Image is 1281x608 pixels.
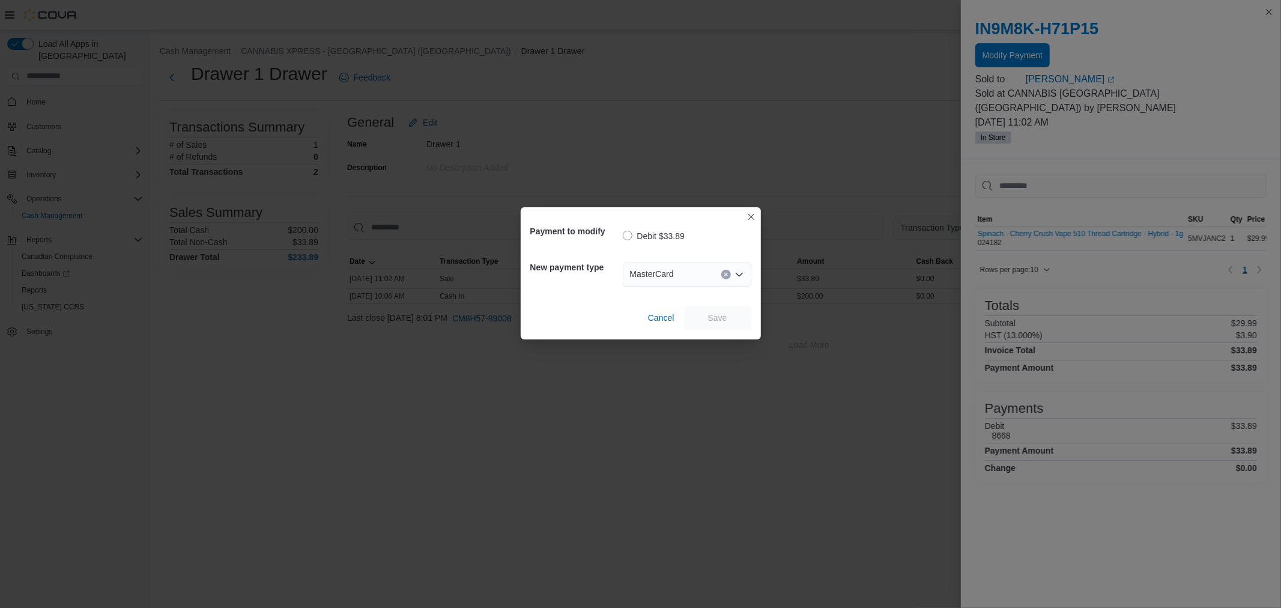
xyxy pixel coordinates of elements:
[623,229,685,243] label: Debit $33.89
[630,267,674,281] span: MasterCard
[643,306,679,330] button: Cancel
[734,270,744,279] button: Open list of options
[679,267,680,282] input: Accessible screen reader label
[708,312,727,324] span: Save
[530,219,620,243] h5: Payment to modify
[721,270,731,279] button: Clear input
[684,306,751,330] button: Save
[530,255,620,279] h5: New payment type
[648,312,674,324] span: Cancel
[744,210,759,224] button: Closes this modal window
